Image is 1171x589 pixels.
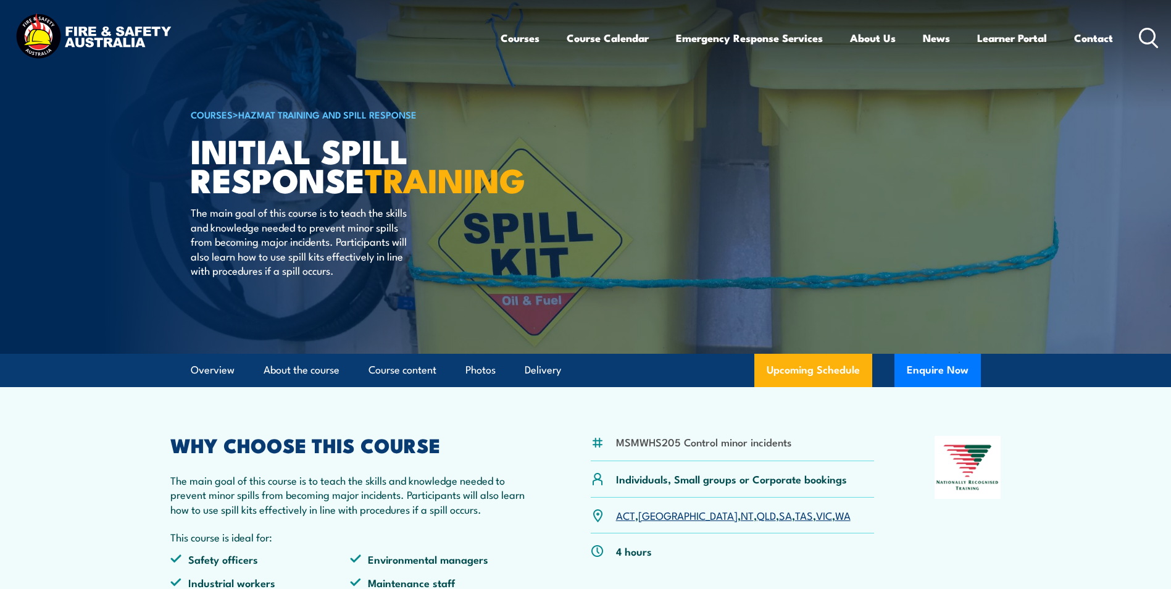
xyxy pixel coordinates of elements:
li: MSMWHS205 Control minor incidents [616,435,791,449]
h1: Initial Spill Response [191,136,496,193]
button: Enquire Now [894,354,981,387]
p: The main goal of this course is to teach the skills and knowledge needed to prevent minor spills ... [191,205,416,277]
img: Nationally Recognised Training logo. [935,436,1001,499]
a: HAZMAT Training and Spill Response [238,107,417,121]
a: Learner Portal [977,22,1047,54]
a: Course content [369,354,436,386]
p: Individuals, Small groups or Corporate bookings [616,472,847,486]
a: Overview [191,354,235,386]
a: Course Calendar [567,22,649,54]
p: 4 hours [616,544,652,558]
a: VIC [816,508,832,522]
a: SA [779,508,792,522]
a: WA [835,508,851,522]
a: TAS [795,508,813,522]
p: The main goal of this course is to teach the skills and knowledge needed to prevent minor spills ... [170,473,531,516]
p: This course is ideal for: [170,530,531,544]
a: Contact [1074,22,1113,54]
a: Upcoming Schedule [754,354,872,387]
a: [GEOGRAPHIC_DATA] [638,508,738,522]
a: About Us [850,22,896,54]
h6: > [191,107,496,122]
a: Delivery [525,354,561,386]
li: Environmental managers [350,552,530,566]
strong: TRAINING [365,153,525,204]
p: , , , , , , , [616,508,851,522]
h2: WHY CHOOSE THIS COURSE [170,436,531,453]
a: News [923,22,950,54]
a: ACT [616,508,635,522]
a: COURSES [191,107,233,121]
a: About the course [264,354,340,386]
a: Photos [465,354,496,386]
a: NT [741,508,754,522]
li: Safety officers [170,552,351,566]
a: QLD [757,508,776,522]
a: Emergency Response Services [676,22,823,54]
a: Courses [501,22,540,54]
